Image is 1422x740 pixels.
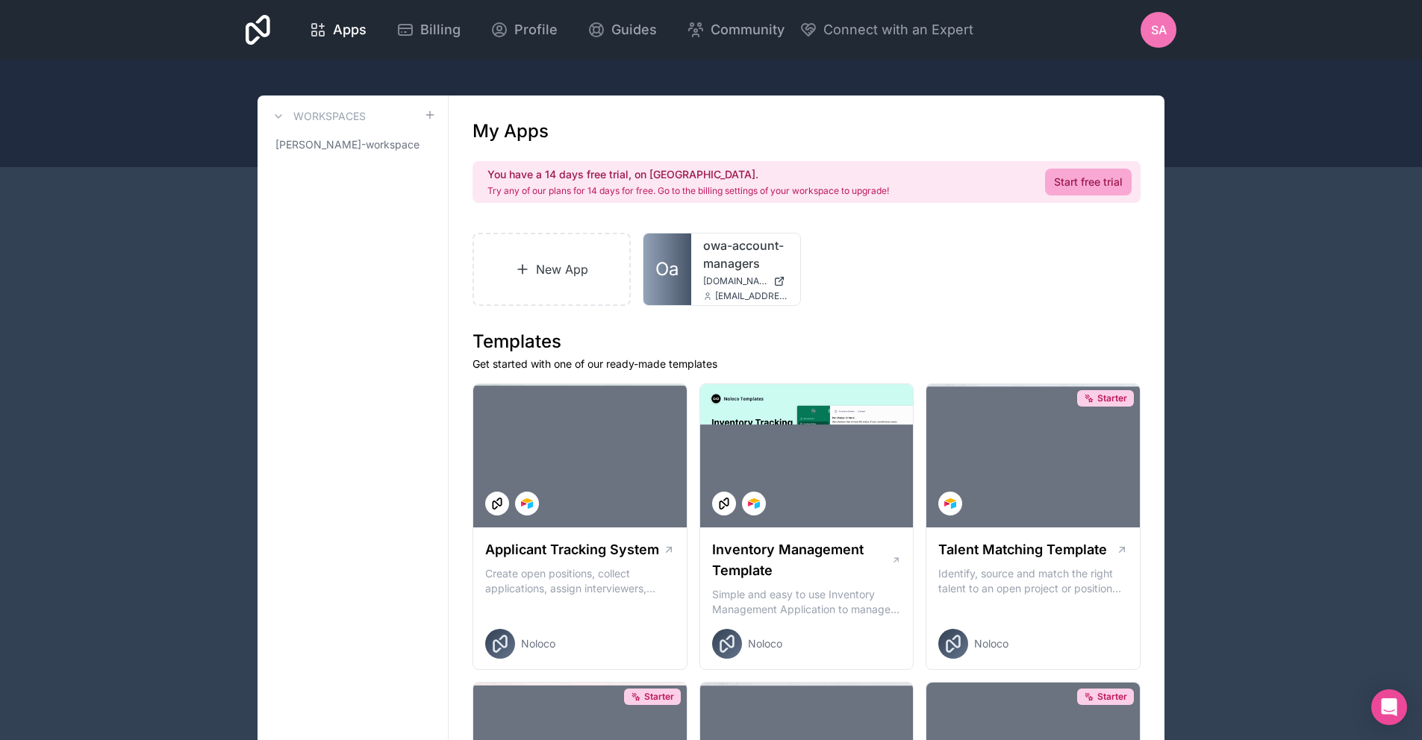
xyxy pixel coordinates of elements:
a: Apps [297,13,378,46]
h1: Inventory Management Template [712,539,891,581]
span: Noloco [974,636,1008,651]
p: Identify, source and match the right talent to an open project or position with our Talent Matchi... [938,566,1128,596]
span: [EMAIL_ADDRESS][DOMAIN_NAME] [715,290,788,302]
a: owa-account-managers [703,236,788,272]
h3: Workspaces [293,109,366,124]
span: SA [1151,21,1167,39]
h1: Applicant Tracking System [485,539,659,560]
a: Guides [576,13,669,46]
img: Airtable Logo [521,498,533,509]
h1: Talent Matching Template [938,539,1107,560]
a: [PERSON_NAME]-workspace [269,131,436,158]
span: [PERSON_NAME]-workspace [275,137,420,152]
button: Connect with an Expert [799,19,973,40]
span: Connect with an Expert [823,19,973,40]
span: Oa [655,257,679,281]
span: Noloco [521,636,555,651]
p: Simple and easy to use Inventory Management Application to manage your stock, orders and Manufact... [712,587,902,617]
a: New App [473,233,631,306]
span: Starter [1097,691,1127,703]
a: Profile [478,13,570,46]
span: Community [711,19,785,40]
img: Airtable Logo [748,498,760,509]
span: Apps [333,19,367,40]
a: Billing [384,13,473,46]
h1: My Apps [473,119,549,143]
a: Start free trial [1045,169,1132,195]
a: Community [675,13,796,46]
div: Open Intercom Messenger [1371,689,1407,725]
span: [DOMAIN_NAME] [703,275,767,287]
span: Guides [611,19,657,40]
span: Starter [1097,392,1127,404]
span: Noloco [748,636,782,651]
span: Billing [420,19,461,40]
img: Airtable Logo [944,498,956,509]
p: Get started with one of our ready-made templates [473,357,1141,371]
a: Oa [643,233,691,305]
h2: You have a 14 days free trial, on [GEOGRAPHIC_DATA]. [487,167,889,182]
h1: Templates [473,330,1141,354]
a: [DOMAIN_NAME] [703,275,788,287]
p: Create open positions, collect applications, assign interviewers, centralise candidate feedback a... [485,566,675,596]
span: Starter [644,691,674,703]
a: Workspaces [269,107,366,125]
p: Try any of our plans for 14 days for free. Go to the billing settings of your workspace to upgrade! [487,185,889,197]
span: Profile [514,19,558,40]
